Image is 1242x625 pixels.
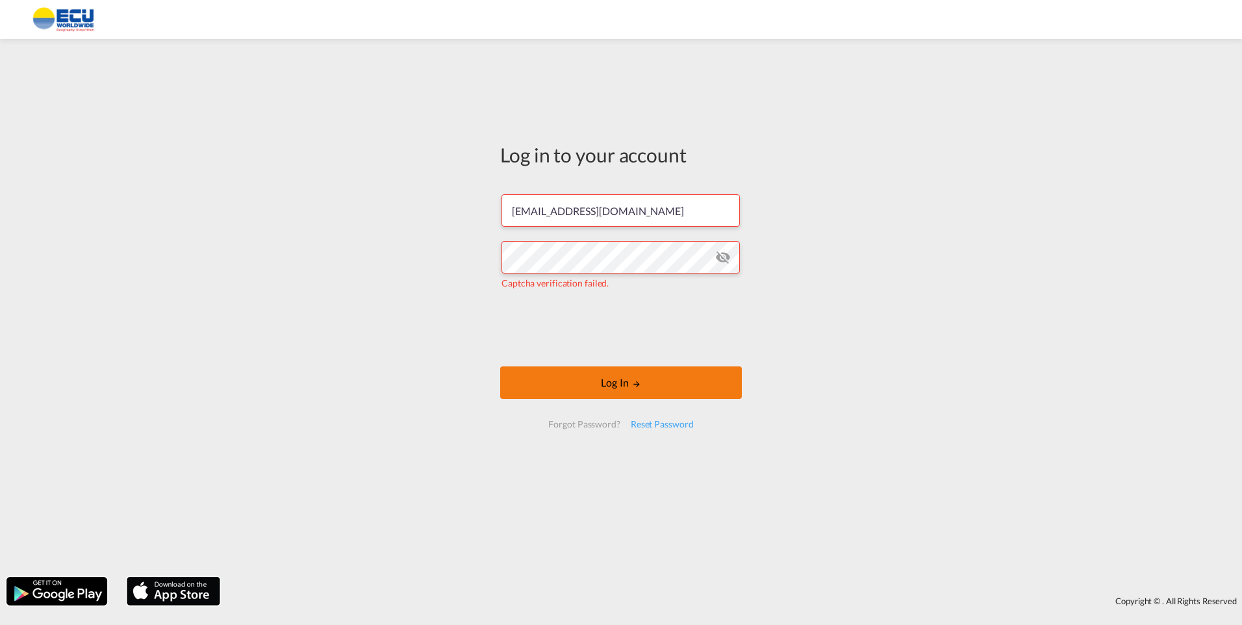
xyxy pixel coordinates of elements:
[500,141,742,168] div: Log in to your account
[626,413,699,436] div: Reset Password
[501,194,740,227] input: Enter email/phone number
[543,413,625,436] div: Forgot Password?
[125,576,222,607] img: apple.png
[715,249,731,265] md-icon: icon-eye-off
[522,303,720,353] iframe: reCAPTCHA
[5,576,108,607] img: google.png
[19,5,107,34] img: 6cccb1402a9411edb762cf9624ab9cda.png
[500,366,742,399] button: LOGIN
[501,277,609,288] span: Captcha verification failed.
[227,590,1242,612] div: Copyright © . All Rights Reserved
